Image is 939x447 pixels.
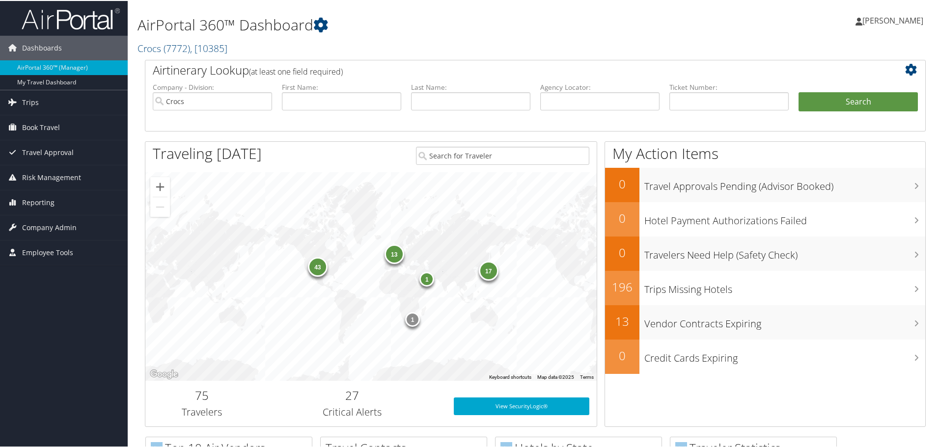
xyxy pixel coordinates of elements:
span: Book Travel [22,114,60,139]
a: Crocs [138,41,227,54]
span: Risk Management [22,164,81,189]
h2: 196 [605,278,639,294]
h2: 0 [605,209,639,226]
div: 1 [405,311,420,325]
span: Reporting [22,189,55,214]
h2: 13 [605,312,639,329]
span: (at least one field required) [249,65,343,76]
h2: 0 [605,243,639,260]
h3: Critical Alerts [266,404,439,418]
label: Last Name: [411,81,530,91]
a: 0Travelers Need Help (Safety Check) [605,236,925,270]
label: First Name: [282,81,401,91]
button: Zoom out [150,196,170,216]
h3: Hotel Payment Authorizations Failed [644,208,925,227]
div: 43 [307,256,327,276]
h2: 27 [266,386,439,403]
h2: 0 [605,175,639,191]
span: Employee Tools [22,239,73,264]
h2: 0 [605,346,639,363]
h3: Travelers Need Help (Safety Check) [644,242,925,261]
span: Trips [22,89,39,114]
h2: Airtinerary Lookup [153,61,853,78]
a: 0Credit Cards Expiring [605,339,925,373]
button: Zoom in [150,176,170,196]
button: Search [799,91,918,111]
a: 0Hotel Payment Authorizations Failed [605,201,925,236]
div: 13 [384,243,404,263]
label: Company - Division: [153,81,272,91]
div: 17 [478,260,498,280]
img: Google [148,367,180,380]
span: ( 7772 ) [164,41,190,54]
img: airportal-logo.png [22,6,120,29]
h1: My Action Items [605,142,925,163]
label: Ticket Number: [669,81,789,91]
h3: Vendor Contracts Expiring [644,311,925,330]
h3: Trips Missing Hotels [644,277,925,295]
h3: Travel Approvals Pending (Advisor Booked) [644,174,925,192]
span: , [ 10385 ] [190,41,227,54]
span: Travel Approval [22,139,74,164]
span: Dashboards [22,35,62,59]
a: View SecurityLogic® [454,396,589,414]
span: Company Admin [22,214,77,239]
a: [PERSON_NAME] [856,5,933,34]
a: 0Travel Approvals Pending (Advisor Booked) [605,167,925,201]
span: Map data ©2025 [537,373,574,379]
h1: AirPortal 360™ Dashboard [138,14,668,34]
div: 1 [419,271,434,286]
label: Agency Locator: [540,81,660,91]
span: [PERSON_NAME] [862,14,923,25]
h3: Travelers [153,404,251,418]
input: Search for Traveler [416,146,589,164]
h3: Credit Cards Expiring [644,345,925,364]
button: Keyboard shortcuts [489,373,531,380]
a: Open this area in Google Maps (opens a new window) [148,367,180,380]
h2: 75 [153,386,251,403]
a: 196Trips Missing Hotels [605,270,925,304]
a: 13Vendor Contracts Expiring [605,304,925,339]
h1: Traveling [DATE] [153,142,262,163]
a: Terms (opens in new tab) [580,373,594,379]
